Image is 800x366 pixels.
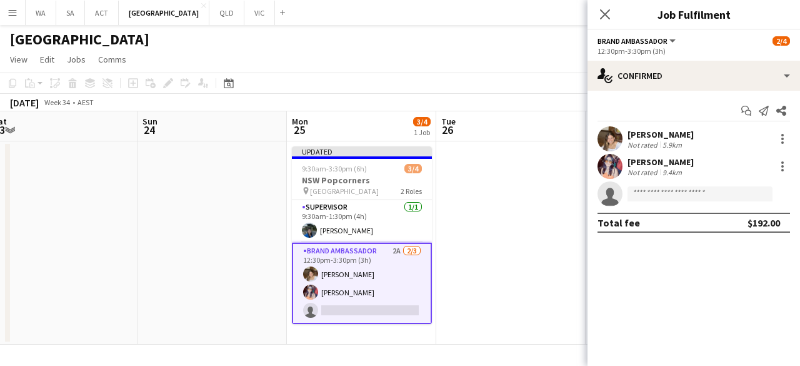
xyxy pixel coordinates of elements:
a: Jobs [62,51,91,68]
span: 25 [290,123,308,137]
div: AEST [77,98,94,107]
span: 2 Roles [401,186,422,196]
span: 26 [439,123,456,137]
span: View [10,54,27,65]
span: Jobs [67,54,86,65]
div: [PERSON_NAME] [627,156,694,168]
button: Brand Ambassador [597,36,677,46]
a: Edit [35,51,59,68]
app-job-card: Updated9:30am-3:30pm (6h)3/4NSW Popcorners [GEOGRAPHIC_DATA]2 RolesSupervisor1/19:30am-1:30pm (4h... [292,146,432,324]
div: Confirmed [587,61,800,91]
span: Brand Ambassador [597,36,667,46]
a: Comms [93,51,131,68]
button: ACT [85,1,119,25]
span: 3/4 [413,117,431,126]
button: QLD [209,1,244,25]
a: View [5,51,32,68]
div: [PERSON_NAME] [627,129,694,140]
div: $192.00 [747,216,780,229]
span: Week 34 [41,98,72,107]
span: Tue [441,116,456,127]
span: Mon [292,116,308,127]
span: 9:30am-3:30pm (6h) [302,164,367,173]
button: WA [26,1,56,25]
div: 1 Job [414,128,430,137]
div: Total fee [597,216,640,229]
span: 3/4 [404,164,422,173]
span: Comms [98,54,126,65]
span: 2/4 [772,36,790,46]
app-card-role: Brand Ambassador2A2/312:30pm-3:30pm (3h)[PERSON_NAME][PERSON_NAME] [292,243,432,324]
div: 9.4km [660,168,684,177]
h3: NSW Popcorners [292,175,432,186]
div: Updated [292,146,432,156]
div: 12:30pm-3:30pm (3h) [597,46,790,56]
span: Sun [142,116,157,127]
h3: Job Fulfilment [587,6,800,23]
span: [GEOGRAPHIC_DATA] [310,186,379,196]
h1: [GEOGRAPHIC_DATA] [10,30,149,49]
div: Not rated [627,140,660,150]
span: 24 [141,123,157,137]
div: Not rated [627,168,660,177]
button: VIC [244,1,275,25]
span: Edit [40,54,54,65]
app-card-role: Supervisor1/19:30am-1:30pm (4h)[PERSON_NAME] [292,200,432,243]
button: SA [56,1,85,25]
div: 5.9km [660,140,684,150]
button: [GEOGRAPHIC_DATA] [119,1,209,25]
div: [DATE] [10,96,39,109]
